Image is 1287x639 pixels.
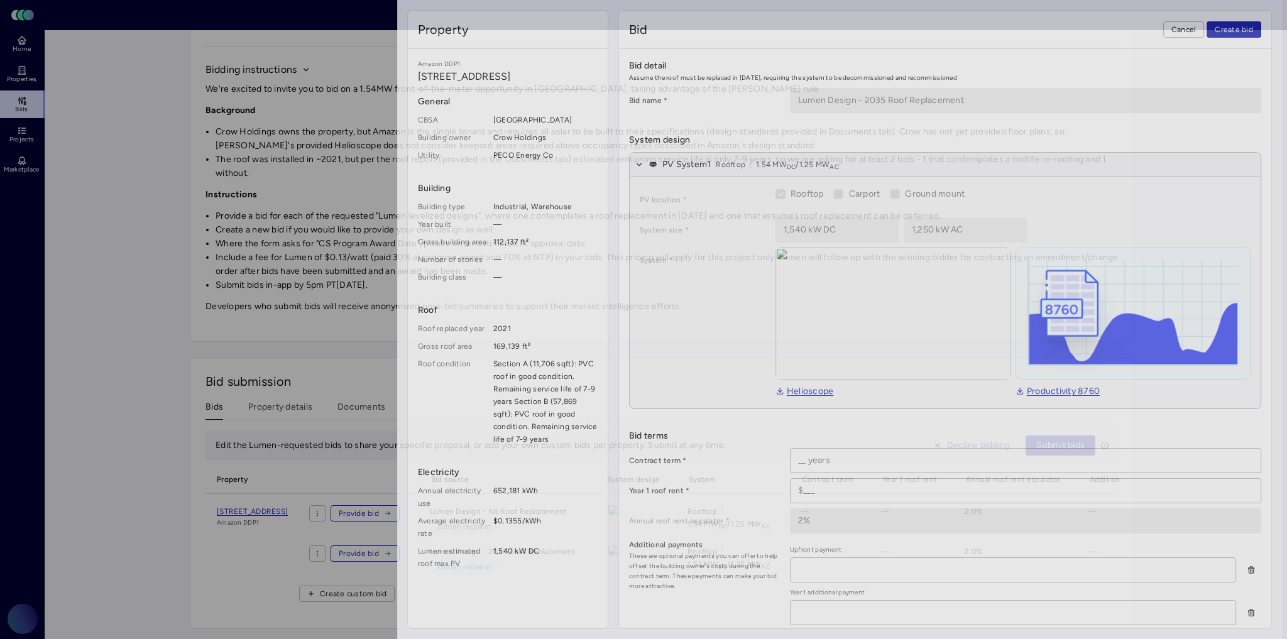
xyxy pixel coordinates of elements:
[1016,248,1250,379] img: helioscope-8760-1D3KBreE.png
[1207,21,1261,38] button: Create bid
[493,149,598,161] span: PECO Energy Co
[629,484,780,497] label: Year 1 roof rent *
[716,158,745,171] span: Rooftop
[493,484,598,510] span: 652,181 kWh
[493,218,598,231] span: —
[418,322,488,335] span: Roof replaced year
[493,322,598,335] span: 2021
[1163,21,1205,38] button: Cancel
[418,358,488,445] span: Roof condition
[418,545,488,570] span: Lumen estimated roof max PV
[791,188,824,199] span: Rooftop
[418,303,598,317] span: Roof
[1016,385,1100,398] a: Productivity 8760
[629,551,780,591] span: These are optional payments you can offer to help offset the building owner's costs during the co...
[790,587,1236,598] span: Year 1 additional payment
[493,200,598,213] span: Industrial, Warehouse
[493,131,598,144] span: Crow Holdings
[629,515,780,527] label: Annual roof rent escalator *
[418,271,488,283] span: Building class
[849,188,880,199] span: Carport
[418,59,598,69] span: Amazon DDP1
[790,545,1236,555] span: Upfront payment
[640,194,765,206] label: PV location *
[418,21,469,38] span: Property
[493,271,598,283] span: —
[418,200,488,213] span: Building type
[629,73,1261,83] span: Assume the roof must be replaced in [DATE], requiring the system to be decommissioned and recommi...
[493,236,598,248] span: 112,137 ft²
[787,163,796,171] sub: DC
[493,253,598,266] span: —
[791,509,1261,533] input: _%
[629,94,780,107] label: Bid name *
[629,538,780,551] label: Additional payments
[629,454,780,467] label: Contract term *
[629,429,1261,443] span: Bid terms
[1171,23,1197,36] span: Cancel
[662,158,711,172] span: PV System 1
[418,253,488,266] span: Number of stories
[493,358,598,445] span: Section A (11,706 sqft): PVC roof in good condition. Remaining service life of 7-9 years Section ...
[418,218,488,231] span: Year built
[1215,23,1253,36] span: Create bid
[418,95,598,109] span: General
[629,59,1261,73] span: Bid detail
[418,340,488,352] span: Gross roof area
[640,224,765,236] label: System size *
[905,188,965,199] span: Ground mount
[418,69,598,84] span: [STREET_ADDRESS]
[418,484,488,510] span: Annual electricity use
[776,218,898,242] input: 1,000 kW DC
[775,385,834,398] a: Helioscope
[830,163,839,171] sub: AC
[418,149,488,161] span: Utility
[791,449,1261,472] input: __ years
[493,114,598,126] span: [GEOGRAPHIC_DATA]
[418,515,488,540] span: Average electricity rate
[629,21,647,38] span: Bid
[493,545,598,570] span: 1,540 kW DC
[418,131,488,144] span: Building owner
[493,515,598,540] span: $0.1355/kWh
[418,114,488,126] span: CBSA
[756,158,839,171] span: 1.54 MW / 1.25 MW
[418,182,598,195] span: Building
[630,153,1261,177] button: PV System1Rooftop1.54 MWDC/1.25 MWAC
[629,133,1261,147] span: System design
[775,248,1010,380] img: view
[493,340,598,352] span: 169,139 ft²
[418,466,598,479] span: Electricity
[904,218,1026,242] input: 1,000 kW AC
[418,236,488,248] span: Gross building area
[791,479,1261,503] input: $___
[640,254,765,266] label: System *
